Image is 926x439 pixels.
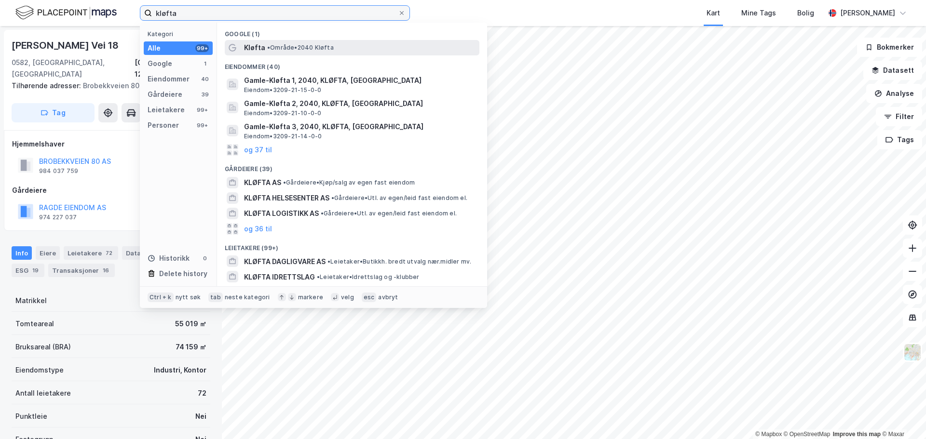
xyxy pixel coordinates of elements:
[244,208,319,219] span: KLØFTA LOGISTIKK AS
[755,431,782,438] a: Mapbox
[195,121,209,129] div: 99+
[876,107,922,126] button: Filter
[878,393,926,439] iframe: Chat Widget
[341,293,354,301] div: velg
[321,210,324,217] span: •
[12,246,32,260] div: Info
[244,177,281,188] span: KLØFTA AS
[15,341,71,353] div: Bruksareal (BRA)
[201,75,209,83] div: 40
[244,121,476,133] span: Gamle-Kløfta 3, 2040, KLØFTA, [GEOGRAPHIC_DATA]
[148,253,190,264] div: Historikk
[267,44,334,52] span: Område • 2040 Kløfta
[15,4,117,21] img: logo.f888ab2527a4732fd821a326f86c7f29.svg
[217,158,487,175] div: Gårdeiere (39)
[148,73,190,85] div: Eiendommer
[135,57,210,80] div: [GEOGRAPHIC_DATA], 122/132
[30,266,41,275] div: 19
[15,295,47,306] div: Matrikkel
[12,38,121,53] div: [PERSON_NAME] Vei 18
[175,318,206,330] div: 55 019 ㎡
[12,264,44,277] div: ESG
[866,84,922,103] button: Analyse
[201,254,209,262] div: 0
[15,364,64,376] div: Eiendomstype
[298,293,323,301] div: markere
[195,106,209,114] div: 99+
[244,86,321,94] span: Eiendom • 3209-21-15-0-0
[217,237,487,254] div: Leietakere (99+)
[201,60,209,67] div: 1
[378,293,398,301] div: avbryt
[195,411,206,422] div: Nei
[176,293,201,301] div: nytt søk
[877,130,922,149] button: Tags
[217,55,487,73] div: Eiendommer (40)
[195,44,209,52] div: 99+
[15,318,54,330] div: Tomteareal
[64,246,118,260] div: Leietakere
[208,293,223,302] div: tab
[39,213,77,221] div: 974 227 037
[784,431,831,438] a: OpenStreetMap
[148,89,182,100] div: Gårdeiere
[362,293,377,302] div: esc
[878,393,926,439] div: Kontrollprogram for chat
[244,144,272,156] button: og 37 til
[159,268,207,279] div: Delete history
[39,167,78,175] div: 984 037 759
[148,104,185,116] div: Leietakere
[244,75,476,86] span: Gamle-Kløfta 1, 2040, KLØFTA, [GEOGRAPHIC_DATA]
[244,223,272,235] button: og 36 til
[741,7,776,19] div: Mine Tags
[15,387,71,399] div: Antall leietakere
[104,248,114,258] div: 72
[217,23,487,40] div: Google (1)
[101,266,111,275] div: 16
[707,7,720,19] div: Kart
[857,38,922,57] button: Bokmerker
[317,273,420,281] span: Leietaker • Idrettslag og -klubber
[148,30,213,38] div: Kategori
[903,343,922,361] img: Z
[148,58,172,69] div: Google
[12,57,135,80] div: 0582, [GEOGRAPHIC_DATA], [GEOGRAPHIC_DATA]
[863,61,922,80] button: Datasett
[201,91,209,98] div: 39
[327,258,330,265] span: •
[152,6,398,20] input: Søk på adresse, matrikkel, gårdeiere, leietakere eller personer
[244,42,265,53] span: Kløfta
[244,256,326,267] span: KLØFTA DAGLIGVARE AS
[283,179,286,186] span: •
[122,246,170,260] div: Datasett
[148,293,174,302] div: Ctrl + k
[12,138,210,150] div: Hjemmelshaver
[12,80,203,92] div: Brobekkveien 80
[244,192,329,204] span: KLØFTA HELSESENTER AS
[244,98,476,109] span: Gamle-Kløfta 2, 2040, KLØFTA, [GEOGRAPHIC_DATA]
[15,411,47,422] div: Punktleie
[154,364,206,376] div: Industri, Kontor
[48,264,115,277] div: Transaksjoner
[148,120,179,131] div: Personer
[12,81,83,90] span: Tilhørende adresser:
[148,42,161,54] div: Alle
[321,210,457,217] span: Gårdeiere • Utl. av egen/leid fast eiendom el.
[12,103,95,122] button: Tag
[797,7,814,19] div: Bolig
[331,194,467,202] span: Gårdeiere • Utl. av egen/leid fast eiendom el.
[283,179,415,186] span: Gårdeiere • Kjøp/salg av egen fast eiendom
[244,109,321,117] span: Eiendom • 3209-21-10-0-0
[327,258,471,266] span: Leietaker • Butikkh. bredt utvalg nær.midler mv.
[317,273,320,280] span: •
[331,194,334,201] span: •
[225,293,270,301] div: neste kategori
[198,387,206,399] div: 72
[176,341,206,353] div: 74 159 ㎡
[36,246,60,260] div: Eiere
[833,431,881,438] a: Improve this map
[244,271,315,283] span: KLØFTA IDRETTSLAG
[840,7,895,19] div: [PERSON_NAME]
[244,133,322,140] span: Eiendom • 3209-21-14-0-0
[267,44,270,51] span: •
